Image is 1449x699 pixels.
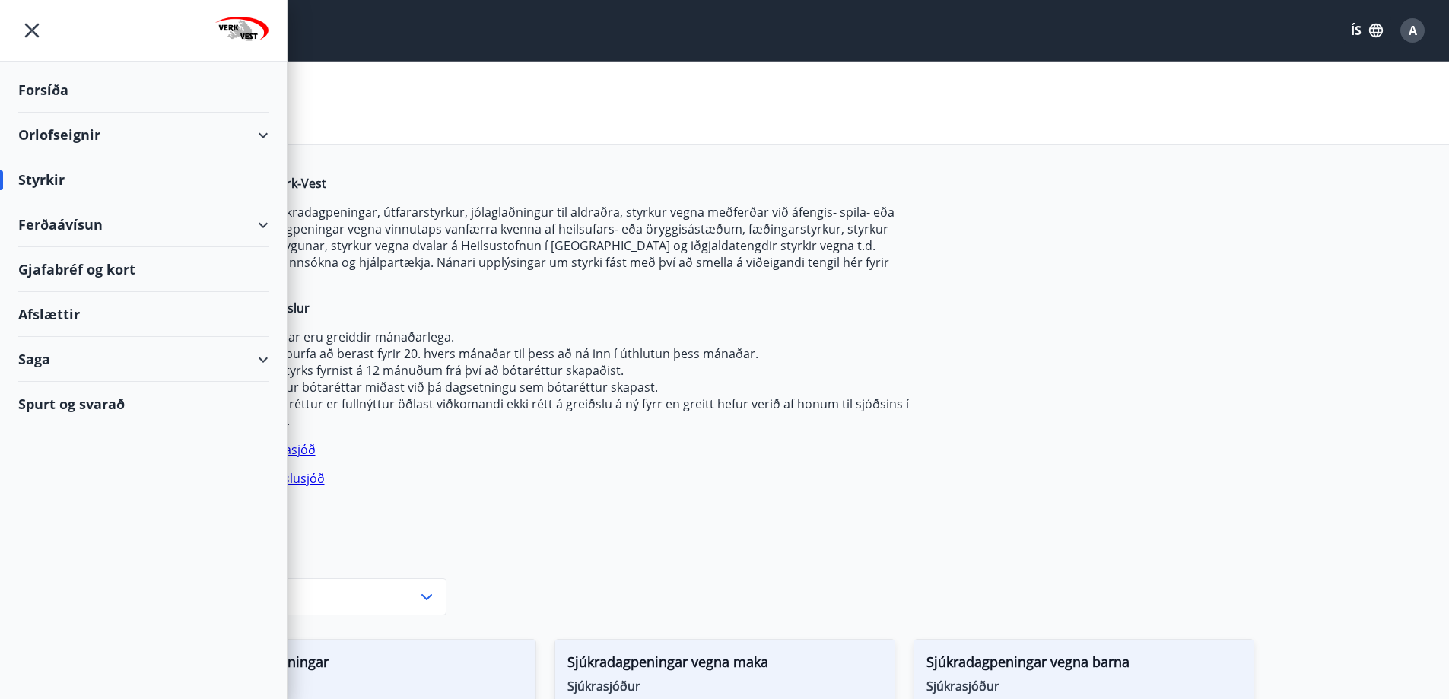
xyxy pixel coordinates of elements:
[215,17,269,47] img: union_logo
[226,345,914,362] li: Umsóknir þurfa að berast fyrir 20. hvers mánaðar til þess að ná inn í úthlutun þess mánaðar.
[195,560,446,575] label: Flokkur
[926,678,1241,694] span: Sjúkrasjóður
[18,382,269,426] div: Spurt og svarað
[18,157,269,202] div: Styrkir
[226,379,914,396] li: Útreikningur bótaréttar miðast við þá dagsetningu sem bótaréttur skapast.
[226,329,914,345] li: Dagpeningar eru greiddir mánaðarlega.
[18,337,269,382] div: Saga
[226,362,914,379] li: Réttur til styrks fyrnist á 12 mánuðum frá því að bótaréttur skapaðist.
[208,678,523,694] span: Sjúkrasjóður
[195,204,914,288] p: Greiddir eru sjúkradagpeningar, útfararstyrkur, jólaglaðningur til aldraðra, styrkur vegna meðfer...
[18,17,46,44] button: menu
[567,652,882,678] span: Sjúkradagpeningar vegna maka
[1409,22,1417,39] span: A
[226,396,914,429] li: Þegar bótaréttur er fullnýttur öðlast viðkomandi ekki rétt á greiðslu á ný fyrr en greitt hefur v...
[18,247,269,292] div: Gjafabréf og kort
[1394,12,1431,49] button: A
[926,652,1241,678] span: Sjúkradagpeningar vegna barna
[1343,17,1391,44] button: ÍS
[567,678,882,694] span: Sjúkrasjóður
[18,68,269,113] div: Forsíða
[18,202,269,247] div: Ferðaávísun
[18,292,269,337] div: Afslættir
[18,113,269,157] div: Orlofseignir
[208,652,523,678] span: Sjúkradagpeningar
